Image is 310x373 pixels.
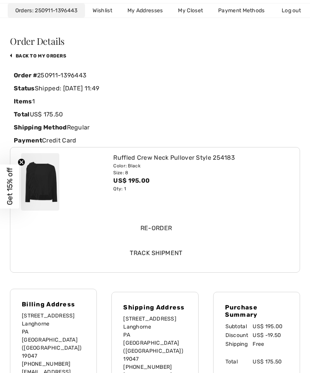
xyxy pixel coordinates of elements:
div: Ruffled Crew Neck Pullover Style 254183 [113,153,289,162]
label: Shipping Method [14,123,67,132]
td: US$ 175.50 [252,357,288,366]
a: back to My Orders [10,53,66,59]
div: Regular [10,121,300,134]
a: Orders [8,3,85,18]
input: Re-order [22,217,290,240]
td: Discount [225,331,253,340]
td: US$ 195.00 [252,322,288,331]
div: Credit Card [10,134,300,147]
label: Items [14,97,32,106]
a: 250911-1396443 [32,7,78,14]
div: 1 [10,95,300,108]
td: US$ -19.50 [252,331,288,340]
div: US$ 195.00 [113,176,289,185]
div: Size: 8 [113,169,289,176]
label: Payment [14,136,42,145]
div: Qty: 1 [113,185,289,192]
label: Total [14,110,30,119]
input: Track Shipment [22,242,290,265]
button: Close teaser [18,159,25,166]
div: Color: Black [113,162,289,169]
div: 250911-1396443 [10,69,300,82]
img: joseph-ribkoff-tops-black_254183_1_06c0_search.jpg [21,153,59,211]
a: My Closet [170,3,210,18]
span: Get 15% off [5,168,14,205]
a: My Addresses [120,3,171,18]
h4: Shipping Address [123,304,186,311]
td: Subtotal [225,322,253,331]
div: Shipped: [DATE] 11:49 [10,82,300,95]
h4: Billing Address [22,301,85,308]
td: Total [225,357,253,366]
td: Shipping [225,340,253,348]
label: Order # [14,71,37,80]
a: Payment Methods [210,3,272,18]
h3: Order Details [10,36,300,46]
label: Status [14,84,35,93]
div: US$ 175.50 [10,108,300,121]
td: Free [252,340,288,348]
h4: Purchase Summary [225,304,288,318]
a: Wishlist [85,3,119,18]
